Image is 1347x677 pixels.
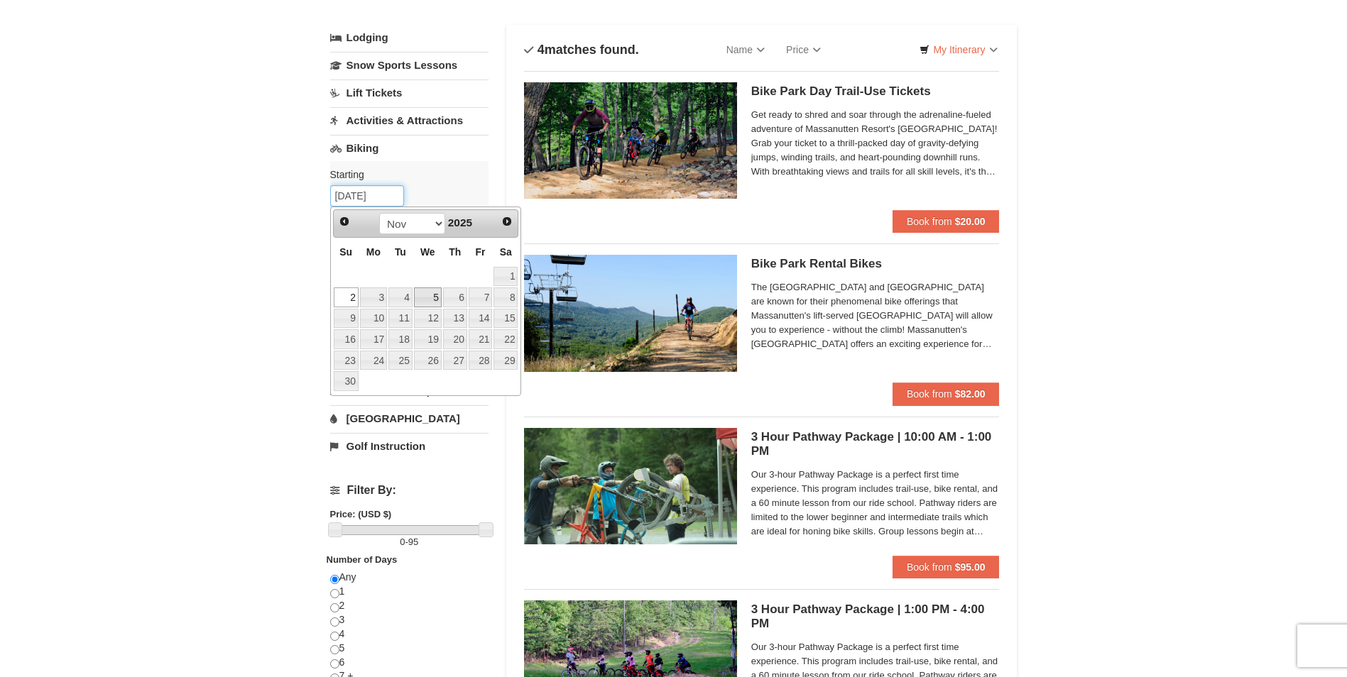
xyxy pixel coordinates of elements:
[414,351,442,370] a: 26
[327,554,398,565] strong: Number of Days
[334,329,359,349] a: 16
[388,351,413,370] a: 25
[330,433,489,459] a: Golf Instruction
[955,561,986,573] strong: $95.00
[388,287,413,307] a: 4
[538,43,545,57] span: 4
[493,309,518,329] a: 15
[469,309,493,329] a: 14
[501,216,513,227] span: Next
[334,351,359,370] a: 23
[907,561,952,573] span: Book from
[334,371,359,391] a: 30
[395,246,406,258] span: Tuesday
[493,287,518,307] a: 8
[408,536,418,547] span: 95
[751,602,1000,631] h5: 3 Hour Pathway Package | 1:00 PM - 4:00 PM
[443,351,467,370] a: 27
[330,405,489,431] a: [GEOGRAPHIC_DATA]
[330,79,489,106] a: Lift Tickets
[716,35,775,64] a: Name
[334,287,359,307] a: 2
[420,246,435,258] span: Wednesday
[330,484,489,497] h4: Filter By:
[476,246,486,258] span: Friday
[360,309,387,329] a: 10
[751,108,1000,179] span: Get ready to shred and soar through the adrenaline-fueled adventure of Massanutten Resort's [GEOG...
[955,216,986,227] strong: $20.00
[330,107,489,133] a: Activities & Attractions
[893,556,1000,578] button: Book from $95.00
[335,211,355,231] a: Prev
[414,287,442,307] a: 5
[443,309,467,329] a: 13
[330,535,489,549] label: -
[751,257,1000,271] h5: Bike Park Rental Bikes
[893,382,1000,405] button: Book from $82.00
[751,280,1000,351] span: The [GEOGRAPHIC_DATA] and [GEOGRAPHIC_DATA] are known for their phenomenal bike offerings that Ma...
[907,388,952,400] span: Book from
[388,309,413,329] a: 11
[775,35,831,64] a: Price
[524,255,737,371] img: 6619923-15-103d8a09.jpg
[443,287,467,307] a: 6
[330,509,392,519] strong: Price: (USD $)
[751,468,1000,539] span: Our 3-hour Pathway Package is a perfect first time experience. This program includes trail-use, b...
[414,309,442,329] a: 12
[366,246,381,258] span: Monday
[360,287,387,307] a: 3
[360,329,387,349] a: 17
[469,287,493,307] a: 7
[339,246,352,258] span: Sunday
[493,329,518,349] a: 22
[524,82,737,199] img: 6619923-14-67e0640e.jpg
[443,329,467,349] a: 20
[334,309,359,329] a: 9
[448,216,472,229] span: 2025
[469,351,493,370] a: 28
[524,428,737,544] img: 6619923-41-e7b00406.jpg
[955,388,986,400] strong: $82.00
[330,25,489,50] a: Lodging
[497,211,517,231] a: Next
[751,84,1000,99] h5: Bike Park Day Trail-Use Tickets
[414,329,442,349] a: 19
[493,351,518,370] a: 29
[449,246,461,258] span: Thursday
[469,329,493,349] a: 21
[751,430,1000,458] h5: 3 Hour Pathway Package | 10:00 AM - 1:00 PM
[360,351,387,370] a: 24
[500,246,512,258] span: Saturday
[400,536,405,547] span: 0
[524,43,639,57] h4: matches found.
[388,329,413,349] a: 18
[330,167,478,182] label: Starting
[493,267,518,287] a: 1
[910,39,1006,60] a: My Itinerary
[330,52,489,78] a: Snow Sports Lessons
[339,216,350,227] span: Prev
[893,210,1000,233] button: Book from $20.00
[907,216,952,227] span: Book from
[330,135,489,161] a: Biking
